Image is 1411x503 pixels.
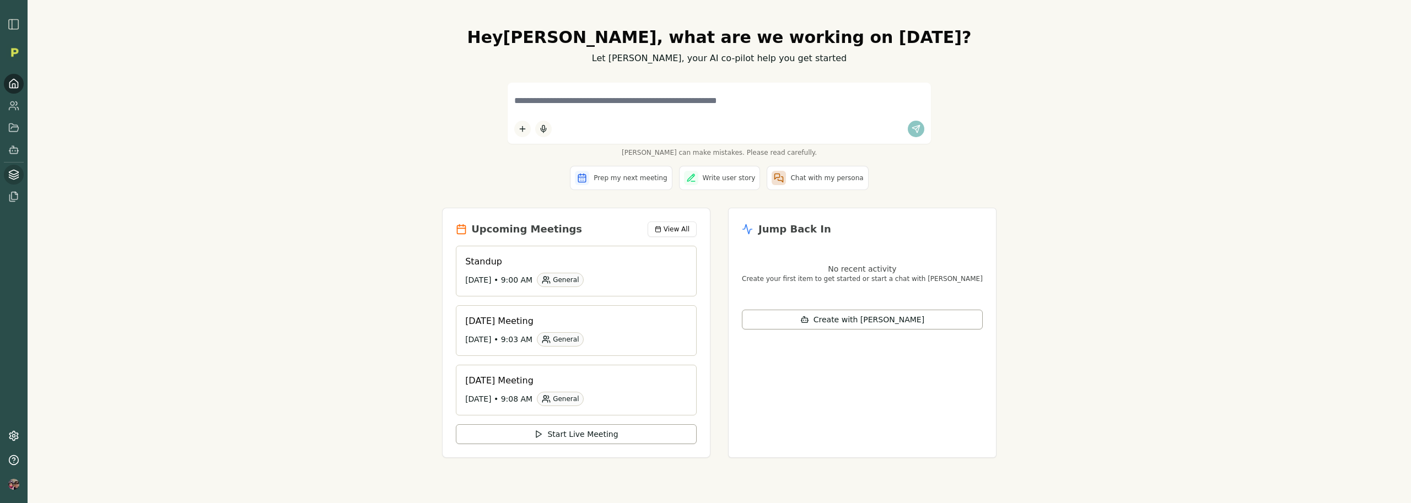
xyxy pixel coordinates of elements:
button: Help [4,450,24,470]
img: Organization logo [6,44,23,61]
button: Create with [PERSON_NAME] [742,310,983,329]
h2: Jump Back In [758,221,831,237]
h3: Standup [465,255,678,268]
a: [DATE] Meeting[DATE] • 9:08 AMGeneral [456,365,697,415]
button: Start dictation [535,121,552,137]
button: Add content to chat [514,121,531,137]
h3: [DATE] Meeting [465,374,678,387]
span: Create with [PERSON_NAME] [814,314,924,325]
p: Let [PERSON_NAME], your AI co-pilot help you get started [442,52,997,65]
span: Write user story [703,174,756,182]
div: General [537,392,584,406]
a: Standup[DATE] • 9:00 AMGeneral [456,246,697,296]
div: [DATE] • 9:03 AM [465,332,678,347]
h3: [DATE] Meeting [465,315,678,328]
div: [DATE] • 9:08 AM [465,392,678,406]
button: Prep my next meeting [570,166,672,190]
div: [DATE] • 9:00 AM [465,273,678,287]
span: Start Live Meeting [547,429,618,440]
span: [PERSON_NAME] can make mistakes. Please read carefully. [508,148,931,157]
div: General [537,332,584,347]
p: No recent activity [742,263,983,274]
div: General [537,273,584,287]
button: View All [648,221,697,237]
p: Create your first item to get started or start a chat with [PERSON_NAME] [742,274,983,283]
button: Write user story [679,166,761,190]
a: [DATE] Meeting[DATE] • 9:03 AMGeneral [456,305,697,356]
button: Send message [908,121,924,137]
span: View All [664,225,690,234]
span: Chat with my persona [790,174,863,182]
h1: Hey [PERSON_NAME] , what are we working on [DATE]? [442,28,997,47]
h2: Upcoming Meetings [471,221,582,237]
button: Start Live Meeting [456,424,697,444]
img: profile [8,479,19,490]
img: sidebar [7,18,20,31]
button: Chat with my persona [767,166,868,190]
span: Prep my next meeting [594,174,667,182]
